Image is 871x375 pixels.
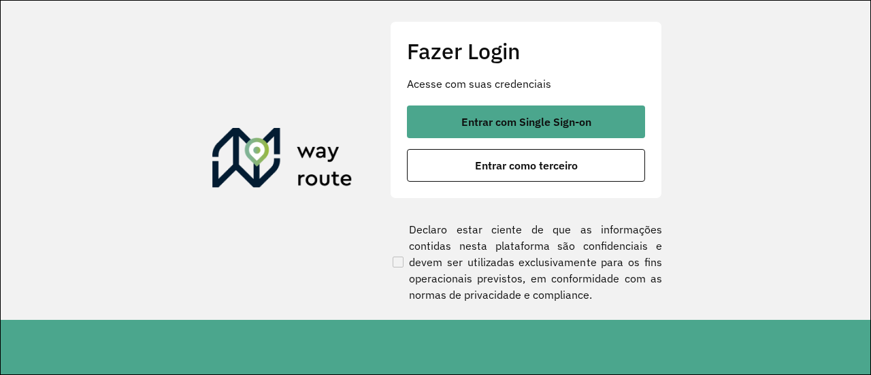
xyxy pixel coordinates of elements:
label: Declaro estar ciente de que as informações contidas nesta plataforma são confidenciais e devem se... [390,221,662,303]
h2: Fazer Login [407,38,645,64]
p: Acesse com suas credenciais [407,76,645,92]
span: Entrar com Single Sign-on [461,116,591,127]
span: Entrar como terceiro [475,160,578,171]
img: Roteirizador AmbevTech [212,128,352,193]
button: button [407,105,645,138]
button: button [407,149,645,182]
